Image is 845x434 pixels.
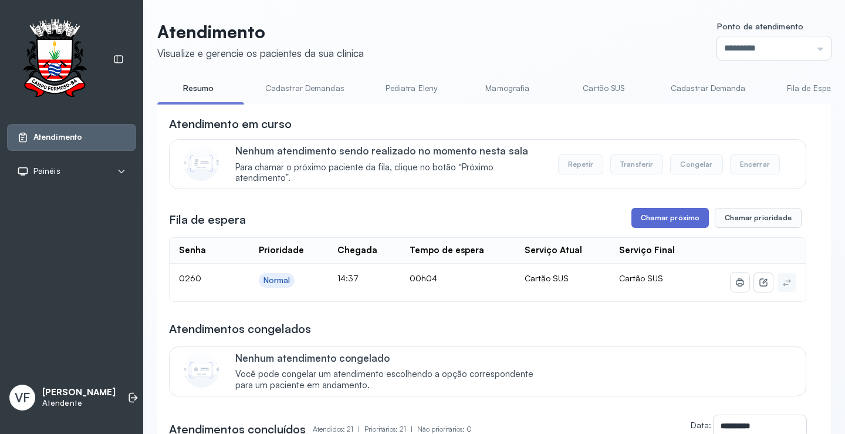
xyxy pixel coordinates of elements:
img: Imagem de CalloutCard [184,146,219,181]
span: Atendimento [33,132,82,142]
div: Prioridade [259,245,304,256]
span: | [411,425,413,433]
a: Cartão SUS [563,79,645,98]
span: Cartão SUS [619,273,663,283]
h3: Fila de espera [169,211,246,228]
div: Serviço Atual [525,245,582,256]
button: Repetir [558,154,603,174]
button: Chamar prioridade [715,208,802,228]
p: Nenhum atendimento sendo realizado no momento nesta sala [235,144,546,157]
button: Chamar próximo [631,208,709,228]
span: 0260 [179,273,201,283]
button: Transferir [610,154,664,174]
div: Senha [179,245,206,256]
span: 14:37 [337,273,359,283]
img: Logotipo do estabelecimento [12,19,97,100]
div: Cartão SUS [525,273,600,284]
h3: Atendimento em curso [169,116,292,132]
button: Congelar [670,154,722,174]
a: Cadastrar Demanda [659,79,758,98]
button: Encerrar [730,154,780,174]
a: Atendimento [17,132,126,143]
span: | [358,425,360,433]
a: Cadastrar Demandas [253,79,356,98]
span: Ponto de atendimento [717,21,803,31]
div: Chegada [337,245,377,256]
a: Mamografia [467,79,549,98]
p: Atendente [42,398,116,408]
div: Normal [263,275,290,285]
span: Painéis [33,166,60,176]
a: Pediatra Eleny [370,79,452,98]
span: Você pode congelar um atendimento escolhendo a opção correspondente para um paciente em andamento. [235,369,546,391]
div: Serviço Final [619,245,675,256]
p: Nenhum atendimento congelado [235,352,546,364]
p: [PERSON_NAME] [42,387,116,398]
img: Imagem de CalloutCard [184,352,219,388]
label: Data: [691,420,711,430]
span: Para chamar o próximo paciente da fila, clique no botão “Próximo atendimento”. [235,162,546,184]
p: Atendimento [157,21,364,42]
a: Resumo [157,79,239,98]
h3: Atendimentos congelados [169,321,311,337]
div: Tempo de espera [410,245,484,256]
div: Visualize e gerencie os pacientes da sua clínica [157,47,364,59]
span: 00h04 [410,273,437,283]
